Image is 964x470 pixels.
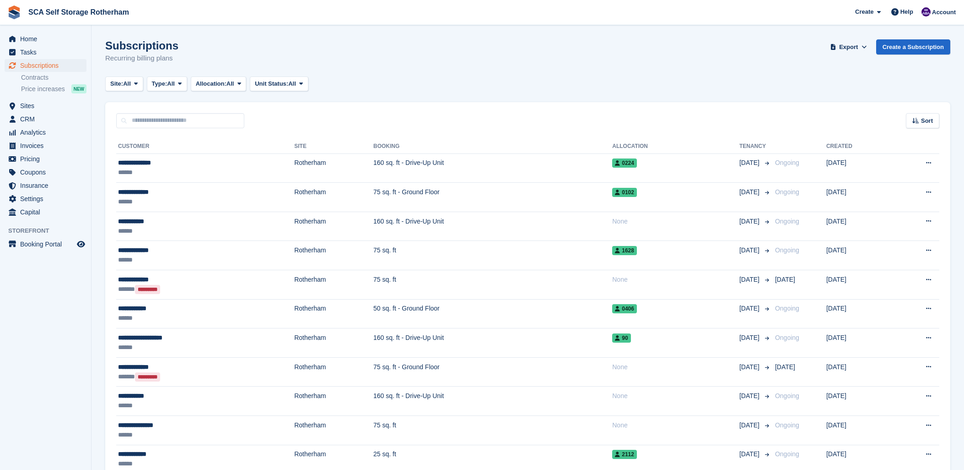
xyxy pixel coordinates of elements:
[612,391,739,401] div: None
[826,183,892,212] td: [DATE]
[20,166,75,179] span: Coupons
[20,33,75,45] span: Home
[612,246,637,255] span: 1628
[826,153,892,183] td: [DATE]
[20,59,75,72] span: Subscriptions
[612,217,739,226] div: None
[739,333,761,343] span: [DATE]
[294,357,373,387] td: Rotherham
[612,333,630,343] span: 90
[612,158,637,168] span: 0224
[294,241,373,270] td: Rotherham
[8,226,91,235] span: Storefront
[191,77,247,92] button: Allocation: All
[775,363,795,371] span: [DATE]
[826,299,892,328] td: [DATE]
[105,77,143,92] button: Site: All
[826,328,892,358] td: [DATE]
[739,275,761,284] span: [DATE]
[839,43,858,52] span: Export
[373,183,612,212] td: 75 sq. ft - Ground Floor
[21,73,86,82] a: Contracts
[147,77,187,92] button: Type: All
[612,450,637,459] span: 2112
[826,387,892,416] td: [DATE]
[5,153,86,165] a: menu
[5,206,86,219] a: menu
[5,113,86,126] a: menu
[775,159,799,166] span: Ongoing
[612,304,637,313] span: 0406
[20,153,75,165] span: Pricing
[775,188,799,196] span: Ongoing
[116,139,294,154] th: Customer
[20,139,75,152] span: Invoices
[612,188,637,197] span: 0102
[826,416,892,445] td: [DATE]
[105,39,178,52] h1: Subscriptions
[5,99,86,112] a: menu
[110,79,123,88] span: Site:
[612,421,739,430] div: None
[826,241,892,270] td: [DATE]
[294,139,373,154] th: Site
[75,239,86,250] a: Preview store
[775,334,799,341] span: Ongoing
[7,5,21,19] img: stora-icon-8386f47178a22dfd0bd8f6a31ec36ba5ce8667c1dd55bd0f319d3a0aa187defe.svg
[255,79,288,88] span: Unit Status:
[5,46,86,59] a: menu
[373,212,612,241] td: 160 sq. ft - Drive-Up Unit
[373,357,612,387] td: 75 sq. ft - Ground Floor
[294,387,373,416] td: Rotherham
[826,212,892,241] td: [DATE]
[20,238,75,251] span: Booking Portal
[775,450,799,458] span: Ongoing
[5,59,86,72] a: menu
[775,421,799,429] span: Ongoing
[775,305,799,312] span: Ongoing
[373,270,612,300] td: 75 sq. ft
[900,7,913,16] span: Help
[20,126,75,139] span: Analytics
[739,421,761,430] span: [DATE]
[294,212,373,241] td: Rotherham
[775,246,799,254] span: Ongoing
[5,238,86,251] a: menu
[739,158,761,168] span: [DATE]
[612,275,739,284] div: None
[739,217,761,226] span: [DATE]
[123,79,131,88] span: All
[739,304,761,313] span: [DATE]
[294,270,373,300] td: Rotherham
[921,116,933,126] span: Sort
[294,183,373,212] td: Rotherham
[826,357,892,387] td: [DATE]
[152,79,167,88] span: Type:
[25,5,133,20] a: SCA Self Storage Rotherham
[21,85,65,93] span: Price increases
[612,362,739,372] div: None
[294,153,373,183] td: Rotherham
[612,139,739,154] th: Allocation
[921,7,931,16] img: Kelly Neesham
[855,7,873,16] span: Create
[250,77,308,92] button: Unit Status: All
[167,79,175,88] span: All
[21,84,86,94] a: Price increases NEW
[373,416,612,445] td: 75 sq. ft
[373,241,612,270] td: 75 sq. ft
[775,276,795,283] span: [DATE]
[739,362,761,372] span: [DATE]
[739,139,771,154] th: Tenancy
[294,416,373,445] td: Rotherham
[20,113,75,126] span: CRM
[373,387,612,416] td: 160 sq. ft - Drive-Up Unit
[373,328,612,358] td: 160 sq. ft - Drive-Up Unit
[5,126,86,139] a: menu
[5,139,86,152] a: menu
[739,391,761,401] span: [DATE]
[5,33,86,45] a: menu
[20,192,75,205] span: Settings
[739,187,761,197] span: [DATE]
[20,179,75,192] span: Insurance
